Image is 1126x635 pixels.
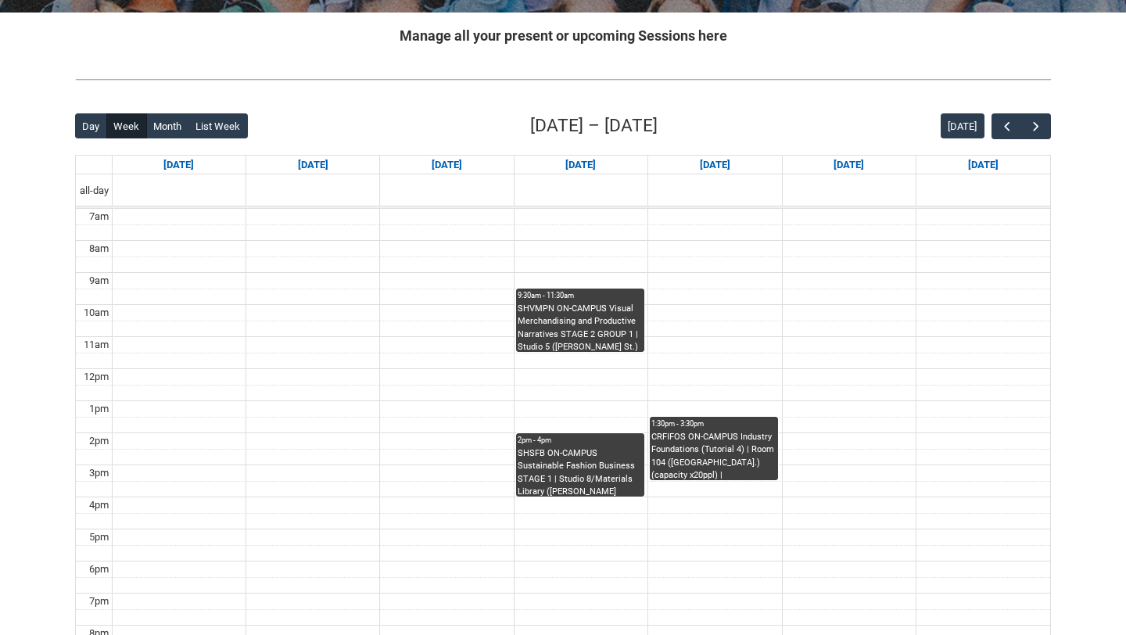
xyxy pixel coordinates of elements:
button: Previous Week [992,113,1021,139]
a: Go to September 14, 2025 [160,156,197,174]
div: SHSFB ON-CAMPUS Sustainable Fashion Business STAGE 1 | Studio 8/Materials Library ([PERSON_NAME][... [518,447,643,497]
button: Next Week [1021,113,1051,139]
div: 5pm [86,529,112,545]
div: 7am [86,209,112,224]
a: Go to September 19, 2025 [830,156,867,174]
div: 4pm [86,497,112,513]
button: Day [75,113,107,138]
a: Go to September 18, 2025 [697,156,733,174]
div: 9am [86,273,112,289]
a: Go to September 15, 2025 [295,156,332,174]
button: Week [106,113,147,138]
div: 2pm [86,433,112,449]
div: 10am [81,305,112,321]
h2: [DATE] – [DATE] [530,113,658,139]
div: 8am [86,241,112,257]
button: Month [146,113,189,138]
div: 1pm [86,401,112,417]
div: 12pm [81,369,112,385]
div: 9:30am - 11:30am [518,290,643,301]
h2: Manage all your present or upcoming Sessions here [75,25,1051,46]
div: SHVMPN ON-CAMPUS Visual Merchandising and Productive Narratives STAGE 2 GROUP 1 | Studio 5 ([PERS... [518,303,643,352]
span: all-day [77,183,112,199]
button: List Week [188,113,248,138]
button: [DATE] [941,113,984,138]
div: 11am [81,337,112,353]
div: 7pm [86,594,112,609]
div: 1:30pm - 3:30pm [651,418,776,429]
div: 3pm [86,465,112,481]
div: 2pm - 4pm [518,435,643,446]
a: Go to September 17, 2025 [562,156,599,174]
a: Go to September 16, 2025 [429,156,465,174]
img: REDU_GREY_LINE [75,71,1051,88]
div: 6pm [86,561,112,577]
div: CRFIFOS ON-CAMPUS Industry Foundations (Tutorial 4) | Room 104 ([GEOGRAPHIC_DATA].) (capacity x20... [651,431,776,480]
a: Go to September 20, 2025 [965,156,1002,174]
